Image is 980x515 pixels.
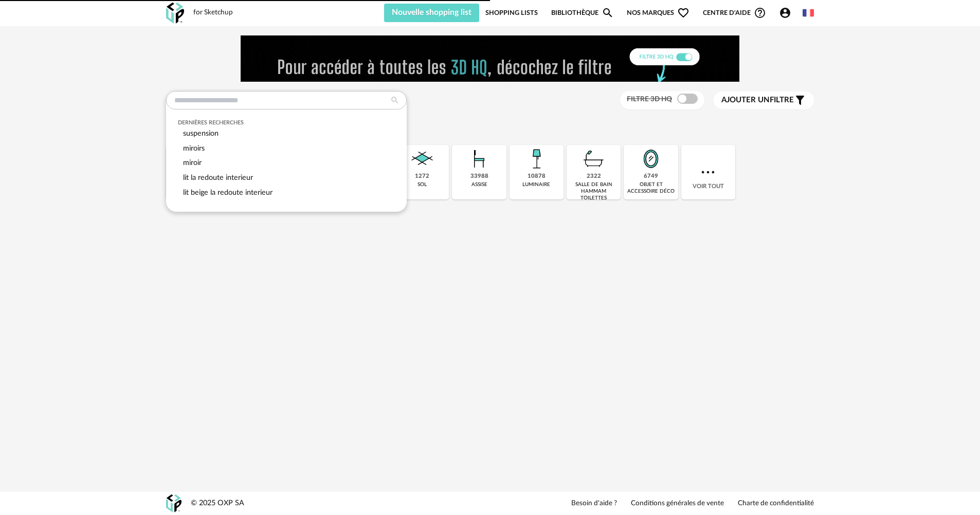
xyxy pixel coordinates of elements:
[183,189,273,196] span: lit beige la redoute interieur
[183,174,253,181] span: lit la redoute interieur
[471,181,487,188] div: assise
[714,91,814,109] button: Ajouter unfiltre Filter icon
[551,4,614,22] a: BibliothèqueMagnify icon
[681,145,735,199] div: Voir tout
[738,499,814,508] a: Charte de confidentialité
[721,95,794,105] span: filtre
[191,499,244,508] div: © 2025 OXP SA
[166,494,182,512] img: OXP
[408,145,436,173] img: Sol.png
[522,145,550,173] img: Luminaire.png
[166,3,184,24] img: OXP
[703,7,766,19] span: Centre d'aideHelp Circle Outline icon
[779,7,796,19] span: Account Circle icon
[602,7,614,19] span: Magnify icon
[193,8,233,17] div: for Sketchup
[571,499,617,508] a: Besoin d'aide ?
[627,96,672,103] span: Filtre 3D HQ
[627,181,675,195] div: objet et accessoire déco
[587,173,601,180] div: 2322
[779,7,791,19] span: Account Circle icon
[241,35,739,82] img: FILTRE%20HQ%20NEW_V1%20(4).gif
[631,499,724,508] a: Conditions générales de vente
[522,181,550,188] div: luminaire
[384,4,479,22] button: Nouvelle shopping list
[415,173,429,180] div: 1272
[644,173,658,180] div: 6749
[677,7,689,19] span: Heart Outline icon
[754,7,766,19] span: Help Circle Outline icon
[418,181,427,188] div: sol
[699,163,717,181] img: more.7b13dc1.svg
[183,144,205,152] span: miroirs
[485,4,538,22] a: Shopping Lists
[803,7,814,19] img: fr
[392,8,471,16] span: Nouvelle shopping list
[580,145,608,173] img: Salle%20de%20bain.png
[794,94,806,106] span: Filter icon
[528,173,546,180] div: 10878
[183,130,219,137] span: suspension
[178,119,395,126] div: Dernières recherches
[570,181,618,201] div: salle de bain hammam toilettes
[637,145,665,173] img: Miroir.png
[470,173,488,180] div: 33988
[627,4,689,22] span: Nos marques
[183,159,202,167] span: miroir
[465,145,493,173] img: Assise.png
[721,96,770,104] span: Ajouter un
